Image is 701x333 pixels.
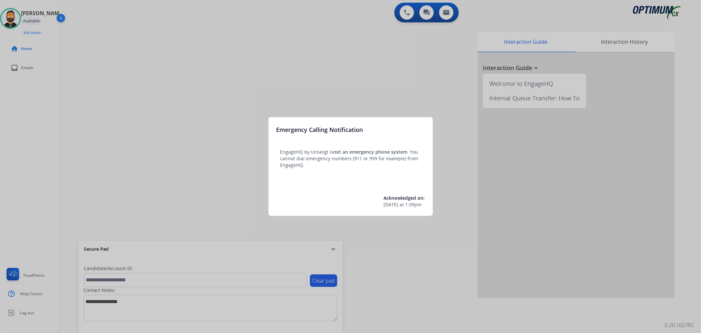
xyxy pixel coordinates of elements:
div: at [384,201,425,208]
span: Acknowledged on: [384,195,425,201]
p: EngageHQ by Untangl is . You cannot dial emergency numbers (911 or 999 for example) from EngageHQ. [280,149,421,168]
span: not an emergency phone system [334,149,408,155]
h3: Emergency Calling Notification [276,125,363,134]
p: 0.20.1027RC [665,321,694,329]
span: [DATE] [384,201,399,208]
span: 1:09pm [406,201,422,208]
